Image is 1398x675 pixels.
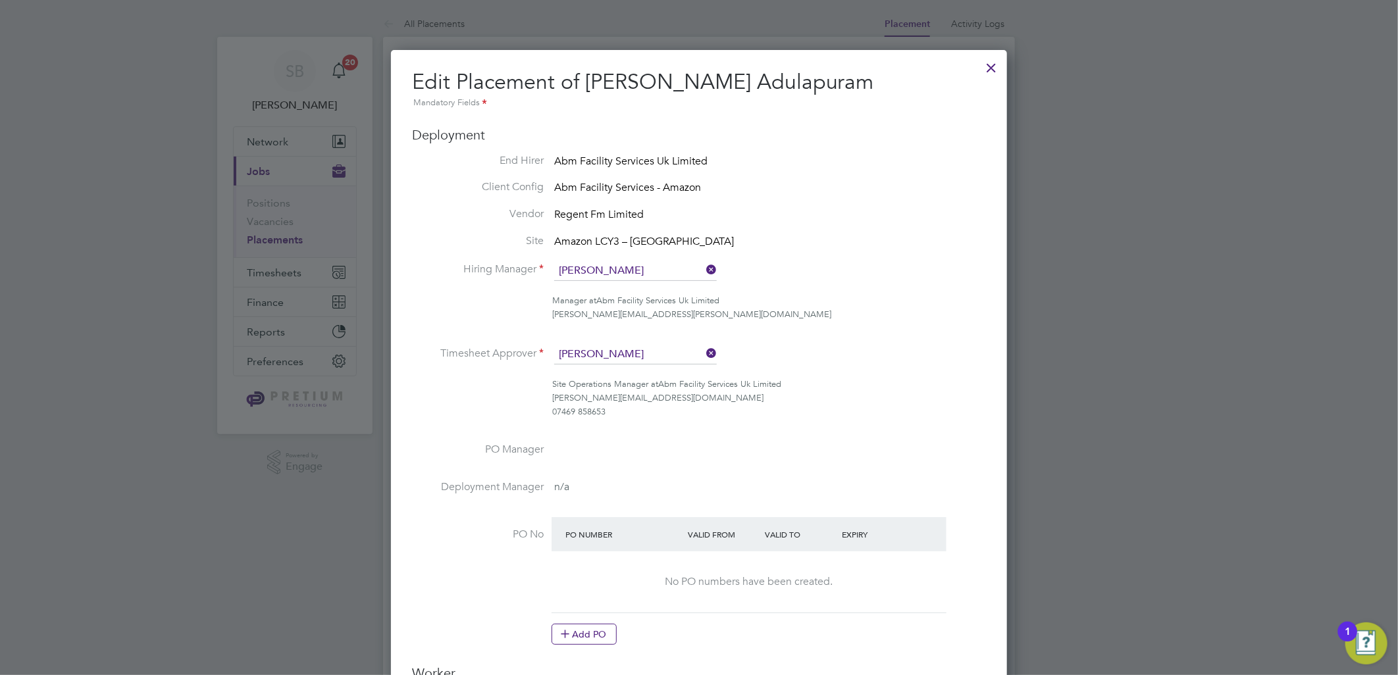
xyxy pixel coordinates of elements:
[552,392,764,403] span: [PERSON_NAME][EMAIL_ADDRESS][DOMAIN_NAME]
[552,624,617,645] button: Add PO
[552,308,986,322] div: [PERSON_NAME][EMAIL_ADDRESS][PERSON_NAME][DOMAIN_NAME]
[554,182,701,195] span: Abm Facility Services - Amazon
[554,235,734,248] span: Amazon LCY3 – [GEOGRAPHIC_DATA]
[412,69,874,95] span: Edit Placement of [PERSON_NAME] Adulapuram
[412,480,544,494] label: Deployment Manager
[1345,632,1351,649] div: 1
[412,126,986,143] h3: Deployment
[412,96,986,111] div: Mandatory Fields
[839,522,916,546] div: Expiry
[554,345,717,364] input: Search for...
[762,522,839,546] div: Valid To
[412,528,544,541] label: PO No
[562,522,685,546] div: PO Number
[552,295,596,306] span: Manager at
[554,261,717,281] input: Search for...
[1345,622,1387,664] button: Open Resource Center, 1 new notification
[554,155,708,168] span: Abm Facility Services Uk Limited
[412,347,544,361] label: Timesheet Approver
[412,262,544,276] label: Hiring Manager
[554,480,569,493] span: n/a
[412,234,544,248] label: Site
[552,378,658,389] span: Site Operations Manager at
[412,180,544,194] label: Client Config
[412,154,544,168] label: End Hirer
[412,443,544,457] label: PO Manager
[412,207,544,221] label: Vendor
[565,575,933,589] div: No PO numbers have been created.
[596,295,719,306] span: Abm Facility Services Uk Limited
[554,208,644,221] span: Regent Fm Limited
[552,406,606,417] span: 07469 858653
[658,378,781,389] span: Abm Facility Services Uk Limited
[685,522,762,546] div: Valid From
